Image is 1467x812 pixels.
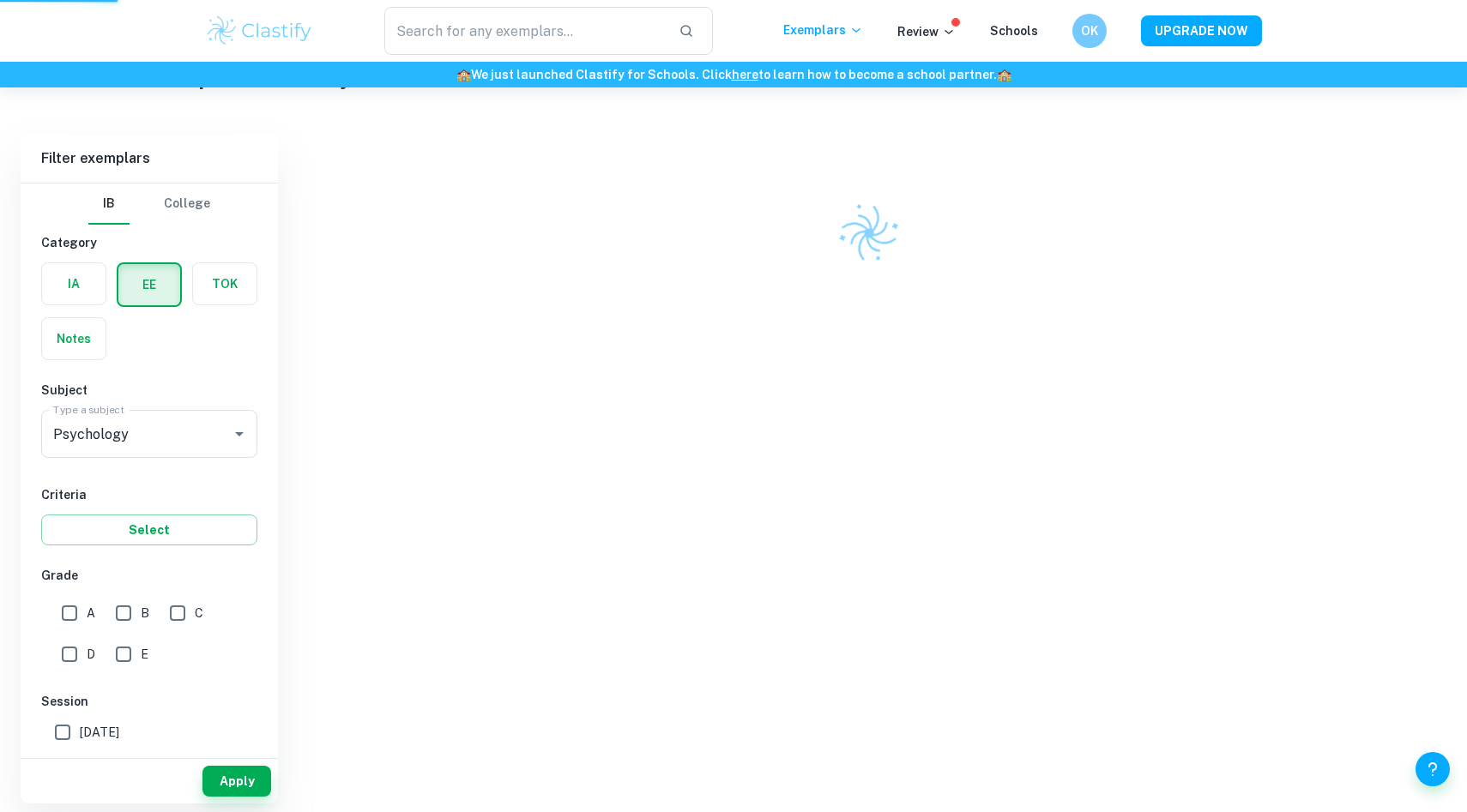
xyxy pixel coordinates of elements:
[783,21,863,39] p: Exemplars
[53,402,124,417] label: Type a subject
[205,14,314,48] img: Clastify logo
[897,22,956,41] p: Review
[1072,14,1107,48] button: OK
[195,604,203,623] span: C
[88,183,210,225] div: Filter type choice
[141,604,149,623] span: B
[829,193,910,274] img: Clastify logo
[193,263,257,304] button: TOK
[41,692,257,711] h6: Session
[80,723,119,742] span: [DATE]
[118,264,180,305] button: EE
[732,68,758,81] a: here
[456,68,471,81] span: 🏫
[42,318,106,359] button: Notes
[384,7,665,55] input: Search for any exemplars...
[3,65,1464,84] h6: We just launched Clastify for Schools. Click to learn how to become a school partner.
[41,233,257,252] h6: Category
[1141,15,1262,46] button: UPGRADE NOW
[87,645,95,664] span: D
[41,485,257,504] h6: Criteria
[997,68,1011,81] span: 🏫
[41,566,257,585] h6: Grade
[141,645,148,664] span: E
[41,514,257,545] button: Select
[990,24,1038,38] a: Schools
[42,263,106,304] button: IA
[41,381,257,400] h6: Subject
[227,422,251,446] button: Open
[21,135,278,183] h6: Filter exemplars
[164,183,210,225] button: College
[87,604,95,623] span: A
[1080,21,1100,40] h6: OK
[1416,752,1450,786] button: Help and Feedback
[88,183,130,225] button: IB
[202,766,271,797] button: Apply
